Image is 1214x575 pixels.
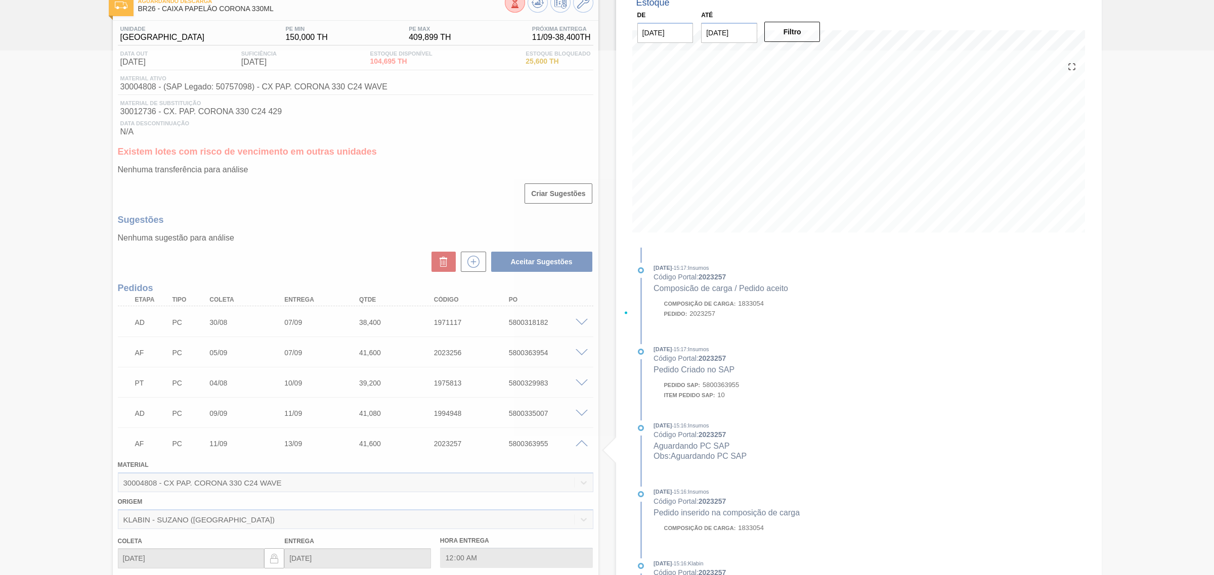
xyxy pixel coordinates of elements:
span: Unidade [120,26,205,32]
label: De [637,12,646,19]
span: 11/09 - 38,400 TH [532,33,591,42]
span: PE MAX [409,26,451,32]
span: PE MIN [285,26,327,32]
button: Filtro [764,22,820,42]
span: BR26 - CAIXA PAPELÃO CORONA 330ML [138,5,505,13]
span: [GEOGRAPHIC_DATA] [120,33,205,42]
span: Próxima Entrega [532,26,591,32]
span: 150,000 TH [285,33,327,42]
span: 409,899 TH [409,33,451,42]
label: Até [701,12,713,19]
input: dd/mm/yyyy [701,23,757,43]
img: Ícone [115,2,127,9]
input: dd/mm/yyyy [637,23,693,43]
